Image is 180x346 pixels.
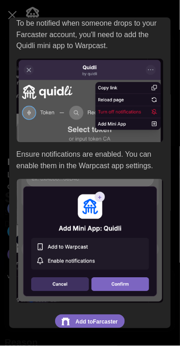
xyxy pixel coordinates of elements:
[17,149,164,172] p: Ensure notifications are enabled. You can enable them in the Warpcast app settings.
[17,18,164,52] p: To be notified when someone drops to your Farcaster account, you'll need to add the Quidli mini a...
[17,179,164,303] img: frame-notifs-2.png
[55,315,124,329] a: Add to #7c65c1
[17,59,164,143] img: frame-notifs-1.png
[76,316,118,328] span: Add to Farcaster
